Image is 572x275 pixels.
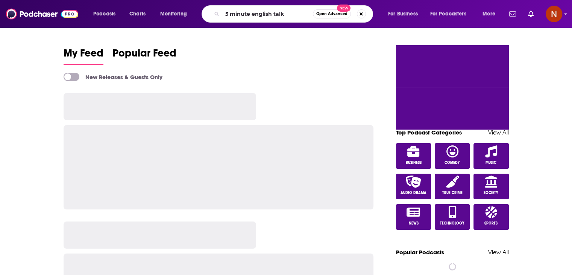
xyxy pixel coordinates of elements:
[484,221,498,226] span: Sports
[222,8,313,20] input: Search podcasts, credits, & more...
[160,9,187,19] span: Monitoring
[546,6,562,22] img: User Profile
[155,8,197,20] button: open menu
[64,73,162,81] a: New Releases & Guests Only
[486,160,496,165] span: Music
[430,9,466,19] span: For Podcasters
[546,6,562,22] span: Logged in as AdelNBM
[64,47,103,64] span: My Feed
[388,9,418,19] span: For Business
[473,143,509,169] a: Music
[425,8,477,20] button: open menu
[435,174,470,199] a: True Crime
[383,8,427,20] button: open menu
[506,8,519,20] a: Show notifications dropdown
[6,7,78,21] img: Podchaser - Follow, Share and Rate Podcasts
[473,174,509,199] a: Society
[484,191,498,195] span: Society
[313,9,351,18] button: Open AdvancedNew
[129,9,146,19] span: Charts
[546,6,562,22] button: Show profile menu
[405,160,421,165] span: Business
[337,5,350,12] span: New
[440,221,464,226] span: Technology
[396,129,462,136] a: Top Podcast Categories
[112,47,176,65] a: Popular Feed
[525,8,537,20] a: Show notifications dropdown
[408,221,418,226] span: News
[396,204,431,230] a: News
[473,204,509,230] a: Sports
[88,8,125,20] button: open menu
[209,5,380,23] div: Search podcasts, credits, & more...
[435,204,470,230] a: Technology
[435,143,470,169] a: Comedy
[316,12,347,16] span: Open Advanced
[445,160,460,165] span: Comedy
[64,47,103,65] a: My Feed
[112,47,176,64] span: Popular Feed
[401,191,426,195] span: Audio Drama
[477,8,505,20] button: open menu
[488,249,509,256] a: View All
[488,129,509,136] a: View All
[124,8,150,20] a: Charts
[396,249,444,256] a: Popular Podcasts
[442,191,463,195] span: True Crime
[482,9,495,19] span: More
[396,143,431,169] a: Business
[93,9,115,19] span: Podcasts
[396,174,431,199] a: Audio Drama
